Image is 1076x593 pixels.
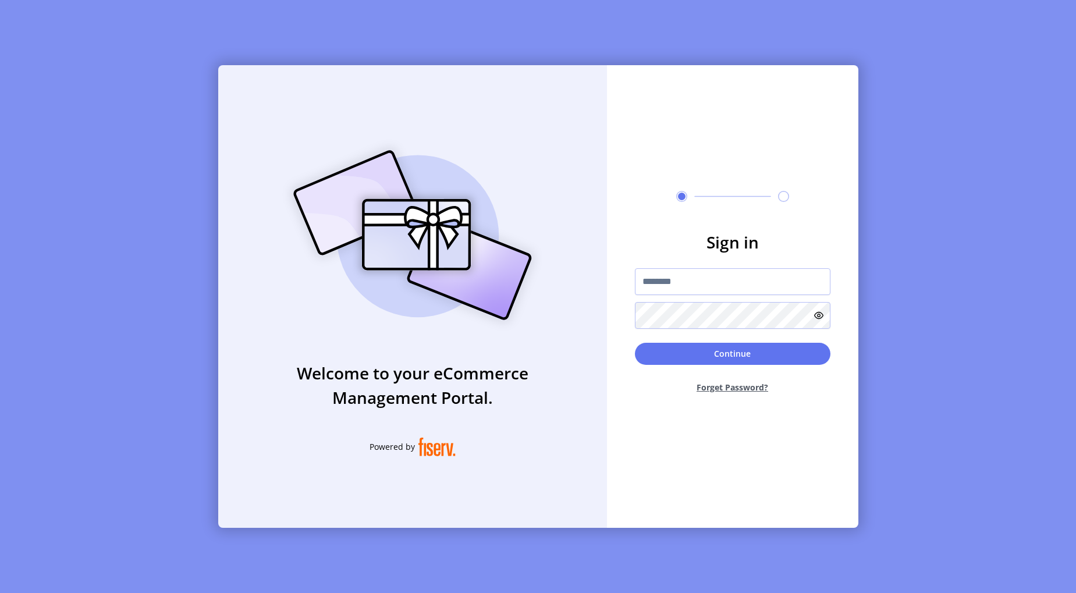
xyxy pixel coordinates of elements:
[276,137,549,333] img: card_Illustration.svg
[370,441,415,453] span: Powered by
[218,361,607,410] h3: Welcome to your eCommerce Management Portal.
[635,230,830,254] h3: Sign in
[635,343,830,365] button: Continue
[635,372,830,403] button: Forget Password?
